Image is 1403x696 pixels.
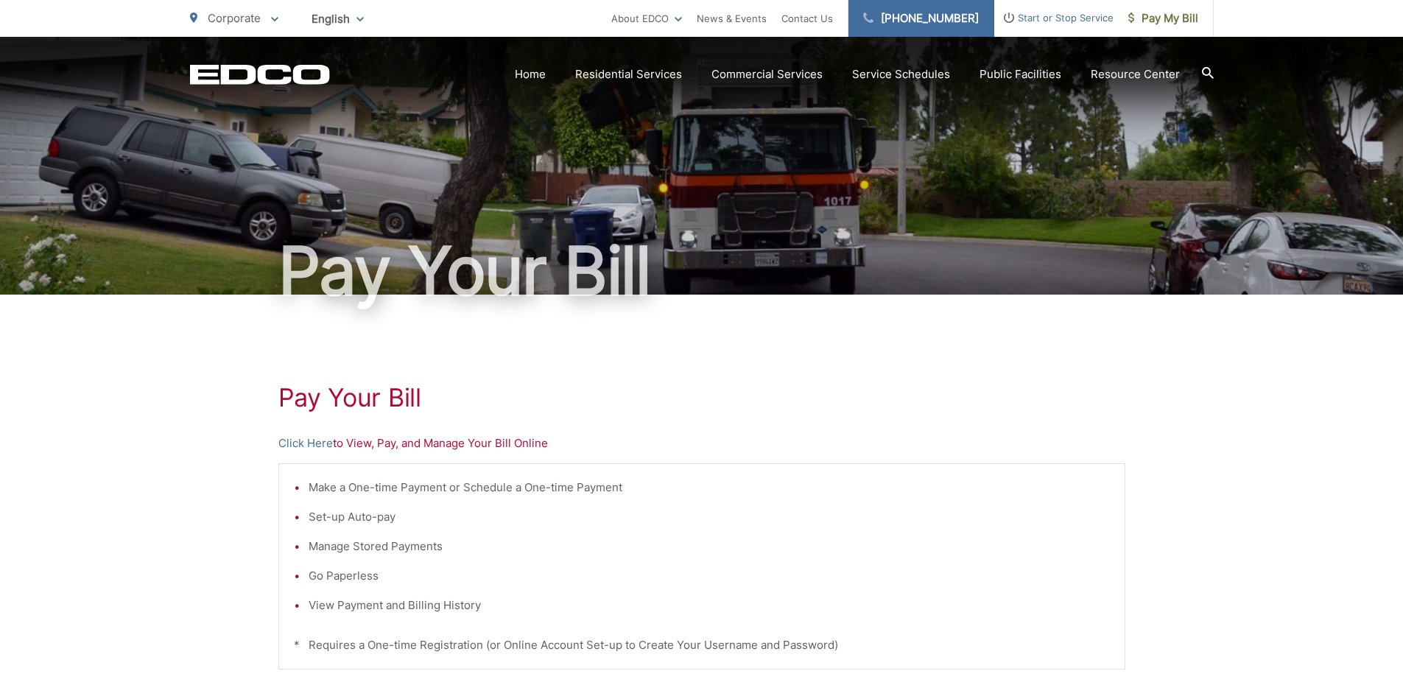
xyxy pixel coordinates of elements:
[575,66,682,83] a: Residential Services
[1128,10,1198,27] span: Pay My Bill
[300,6,375,32] span: English
[278,435,1125,452] p: to View, Pay, and Manage Your Bill Online
[208,11,261,25] span: Corporate
[309,567,1110,585] li: Go Paperless
[852,66,950,83] a: Service Schedules
[611,10,682,27] a: About EDCO
[1091,66,1180,83] a: Resource Center
[980,66,1061,83] a: Public Facilities
[309,508,1110,526] li: Set-up Auto-pay
[309,538,1110,555] li: Manage Stored Payments
[190,234,1214,308] h1: Pay Your Bill
[781,10,833,27] a: Contact Us
[309,479,1110,496] li: Make a One-time Payment or Schedule a One-time Payment
[697,10,767,27] a: News & Events
[515,66,546,83] a: Home
[309,597,1110,614] li: View Payment and Billing History
[278,383,1125,412] h1: Pay Your Bill
[278,435,333,452] a: Click Here
[294,636,1110,654] p: * Requires a One-time Registration (or Online Account Set-up to Create Your Username and Password)
[711,66,823,83] a: Commercial Services
[190,64,330,85] a: EDCD logo. Return to the homepage.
